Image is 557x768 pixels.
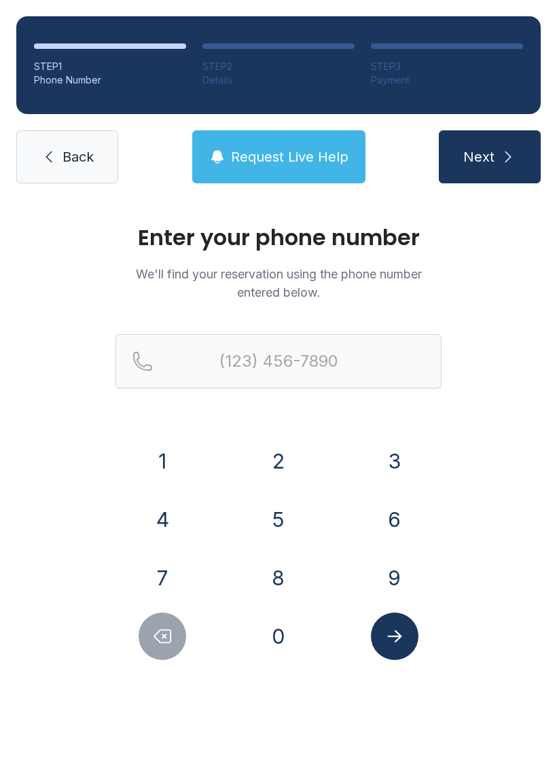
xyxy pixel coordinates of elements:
[255,554,302,602] button: 8
[371,60,523,73] div: STEP 3
[139,554,186,602] button: 7
[115,227,442,249] h1: Enter your phone number
[139,437,186,485] button: 1
[371,496,418,543] button: 6
[255,612,302,660] button: 0
[371,437,418,485] button: 3
[202,73,355,87] div: Details
[255,437,302,485] button: 2
[371,612,418,660] button: Submit lookup form
[62,147,94,166] span: Back
[231,147,348,166] span: Request Live Help
[115,334,442,388] input: Reservation phone number
[115,265,442,301] p: We'll find your reservation using the phone number entered below.
[34,60,186,73] div: STEP 1
[371,554,418,602] button: 9
[34,73,186,87] div: Phone Number
[255,496,302,543] button: 5
[139,612,186,660] button: Delete number
[202,60,355,73] div: STEP 2
[371,73,523,87] div: Payment
[463,147,495,166] span: Next
[139,496,186,543] button: 4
